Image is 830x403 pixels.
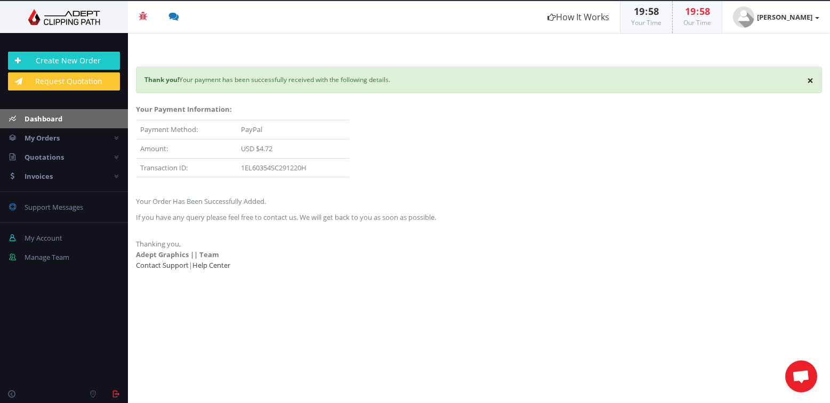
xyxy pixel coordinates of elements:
span: 19 [634,5,644,18]
span: Support Messages [25,202,83,212]
td: 1EL60354SC291220H [237,158,349,177]
strong: [PERSON_NAME] [757,12,812,22]
span: My Orders [25,133,60,143]
td: Transaction ID: [136,158,237,177]
span: Dashboard [25,114,62,124]
small: Your Time [631,18,662,27]
span: : [644,5,648,18]
p: Your Order Has Been Successfully Added. [136,196,822,207]
span: : [696,5,699,18]
a: Open chat [785,360,817,392]
span: My Account [25,233,62,243]
div: Your payment has been successfully received with the following details. [136,67,822,93]
strong: Your Payment Information: [136,104,232,114]
img: user_default.jpg [733,6,754,28]
strong: Thank you! [144,75,179,84]
small: Our Time [683,18,711,27]
button: × [807,75,813,86]
td: Amount: [136,139,237,159]
a: [PERSON_NAME] [722,1,830,33]
span: Quotations [25,152,64,162]
td: USD $4.72 [237,139,349,159]
td: PayPal [237,120,349,139]
a: Contact Support [136,260,189,270]
a: Help Center [192,260,230,270]
a: How It Works [537,1,620,33]
span: 58 [648,5,659,18]
p: If you have any query please feel free to contact us. We will get back to you as soon as possible. [136,212,822,223]
p: Thanking you, | [136,228,822,270]
a: Request Quotation [8,72,120,91]
strong: Adept Graphics || Team [136,250,219,259]
a: Create New Order [8,52,120,70]
img: Adept Graphics [8,9,120,25]
span: 58 [699,5,710,18]
span: Invoices [25,171,53,181]
td: Payment Method: [136,120,237,139]
span: 19 [685,5,696,18]
span: Manage Team [25,252,69,262]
